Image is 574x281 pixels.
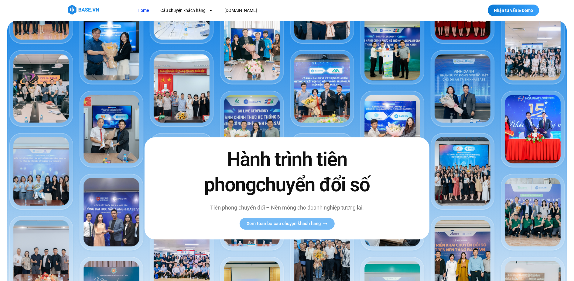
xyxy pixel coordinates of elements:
[191,204,383,212] p: Tiên phong chuyển đổi – Nền móng cho doanh nghiệp tương lai.
[494,8,533,12] span: Nhận tư vấn & Demo
[191,147,383,197] h2: Hành trình tiên phong
[156,5,217,16] a: Câu chuyện khách hàng
[133,5,153,16] a: Home
[488,5,539,16] a: Nhận tư vấn & Demo
[239,218,334,230] a: Xem toàn bộ câu chuyện khách hàng
[247,222,321,226] span: Xem toàn bộ câu chuyện khách hàng
[133,5,368,16] nav: Menu
[220,5,261,16] a: [DOMAIN_NAME]
[256,174,370,196] span: chuyển đổi số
